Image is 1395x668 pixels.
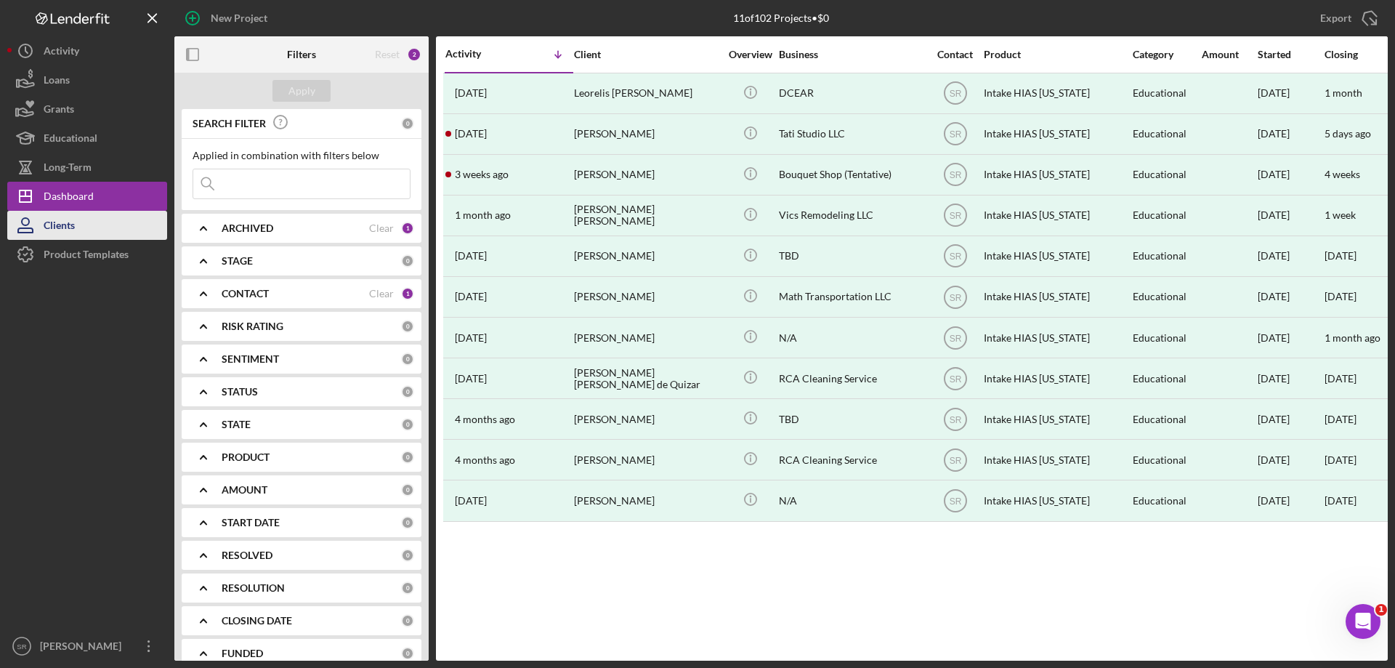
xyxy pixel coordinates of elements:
time: 2025-07-29 14:47 [455,209,511,221]
div: Educational [1133,359,1200,398]
div: Intake HIAS [US_STATE] [984,318,1129,357]
div: Educational [1133,481,1200,520]
div: Educational [1133,318,1200,357]
time: 2024-09-13 14:04 [455,495,487,507]
b: CLOSING DATE [222,615,292,627]
div: Overview [723,49,777,60]
div: [PERSON_NAME] [574,115,719,153]
div: Intake HIAS [US_STATE] [984,400,1129,438]
b: RESOLVED [222,550,272,561]
div: Math Transportation LLC [779,278,924,316]
div: [DATE] [1258,196,1323,235]
div: 0 [401,254,414,267]
div: Vics Remodeling LLC [779,196,924,235]
div: Client [574,49,719,60]
div: Apply [288,80,315,102]
div: Intake HIAS [US_STATE] [984,196,1129,235]
div: Intake HIAS [US_STATE] [984,278,1129,316]
time: [DATE] [1325,454,1356,466]
time: 2025-05-22 23:37 [455,373,487,385]
div: RCA Cleaning Service [779,359,924,398]
div: [DATE] [1258,400,1323,438]
time: [DATE] [1325,290,1356,302]
div: 0 [401,582,414,595]
div: 2 [407,47,421,62]
div: 0 [401,516,414,529]
div: Long-Term [44,153,92,185]
div: 0 [401,418,414,431]
time: [DATE] [1325,413,1356,425]
div: [DATE] [1258,74,1323,113]
div: 0 [401,483,414,496]
div: Activity [44,36,79,69]
div: [DATE] [1258,156,1323,194]
time: 4 weeks [1325,168,1360,180]
text: SR [949,292,961,302]
div: Educational [1133,115,1200,153]
div: 0 [401,647,414,660]
div: [DATE] [1258,237,1323,275]
b: STAGE [222,255,253,267]
time: [DATE] [1325,372,1356,385]
time: [DATE] [1325,494,1356,507]
div: 1 [401,287,414,300]
b: START DATE [222,517,280,528]
button: SR[PERSON_NAME] [7,632,167,661]
b: FUNDED [222,648,263,659]
div: [PERSON_NAME] [574,318,719,357]
div: [DATE] [1258,278,1323,316]
time: 2025-06-17 15:10 [455,332,487,344]
div: 0 [401,117,414,130]
time: 1 month ago [1325,331,1380,344]
div: 0 [401,353,414,366]
div: [PERSON_NAME] [574,481,719,520]
b: RISK RATING [222,321,283,332]
div: Started [1258,49,1323,60]
div: Intake HIAS [US_STATE] [984,237,1129,275]
button: Export [1306,4,1388,33]
time: 1 month [1325,86,1362,99]
time: [DATE] [1325,249,1356,262]
div: Intake HIAS [US_STATE] [984,359,1129,398]
b: Filters [287,49,316,60]
div: Clear [369,222,394,234]
button: Long-Term [7,153,167,182]
div: Intake HIAS [US_STATE] [984,74,1129,113]
time: 1 week [1325,209,1356,221]
div: RCA Cleaning Service [779,440,924,479]
time: 2025-04-30 19:01 [455,414,515,425]
div: Clients [44,211,75,244]
div: 11 of 102 Projects • $0 [733,12,829,24]
div: Dashboard [44,182,94,214]
div: 0 [401,451,414,464]
text: SR [949,414,961,424]
b: ARCHIVED [222,222,273,234]
button: Activity [7,36,167,65]
div: [DATE] [1258,359,1323,398]
div: Amount [1202,49,1256,60]
time: 2025-04-25 15:34 [455,454,515,466]
time: 2025-06-23 15:26 [455,291,487,302]
div: Product Templates [44,240,129,273]
div: Activity [445,48,509,60]
div: 0 [401,614,414,627]
div: Business [779,49,924,60]
div: DCEAR [779,74,924,113]
div: [DATE] [1258,440,1323,479]
div: Export [1320,4,1351,33]
div: Clear [369,288,394,299]
b: SENTIMENT [222,353,279,365]
div: N/A [779,481,924,520]
button: Loans [7,65,167,94]
div: [PERSON_NAME] [PERSON_NAME] de Quizar [574,359,719,398]
div: Educational [44,124,97,156]
div: [PERSON_NAME] [574,400,719,438]
text: SR [949,333,961,343]
div: Educational [1133,440,1200,479]
button: Educational [7,124,167,153]
div: Educational [1133,156,1200,194]
b: STATUS [222,386,258,398]
b: SEARCH FILTER [193,118,266,129]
